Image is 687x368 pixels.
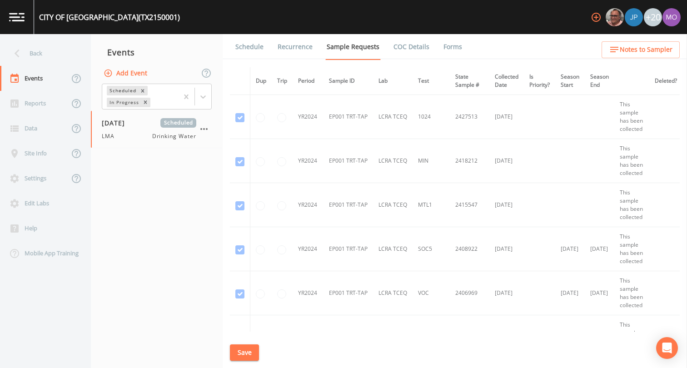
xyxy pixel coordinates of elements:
div: Mike Franklin [605,8,624,26]
td: This sample has been collected [614,227,649,271]
td: [DATE] [489,271,524,315]
div: Events [91,41,223,64]
a: Schedule [234,34,265,60]
td: [DATE] [489,139,524,183]
img: 4e251478aba98ce068fb7eae8f78b90c [662,8,681,26]
td: 2406969FB [450,315,489,359]
div: Joshua gere Paul [624,8,643,26]
td: YR2024 [293,227,324,271]
td: LCRA TCEQ [373,315,413,359]
td: 2418212 [450,139,489,183]
td: This sample has been collected [614,139,649,183]
td: [DATE] [489,183,524,227]
td: YR2024 [293,139,324,183]
th: Sample ID [324,67,373,95]
span: [DATE] [102,118,131,128]
div: +20 [644,8,662,26]
td: EP001 TRT-TAP [324,95,373,139]
td: [DATE] [585,271,614,315]
td: [DATE] [555,227,585,271]
td: MIN [413,139,450,183]
td: [DATE] [555,271,585,315]
td: YR2024 [293,315,324,359]
td: This sample has been collected [614,95,649,139]
span: Notes to Sampler [620,44,672,55]
td: 2427513 [450,95,489,139]
div: Open Intercom Messenger [656,337,678,359]
div: In Progress [107,98,140,107]
div: Remove Scheduled [138,86,148,95]
td: 2415547 [450,183,489,227]
td: MTL1 [413,183,450,227]
td: YR2024 [293,95,324,139]
img: e2d790fa78825a4bb76dcb6ab311d44c [606,8,624,26]
a: [DATE]ScheduledLMADrinking Water [91,111,223,148]
td: 2408922 [450,227,489,271]
th: Season End [585,67,614,95]
td: LCRA TCEQ [373,183,413,227]
td: This sample has been collected [614,271,649,315]
th: Season Start [555,67,585,95]
td: YR2024 [293,271,324,315]
th: Collected Date [489,67,524,95]
a: Recurrence [276,34,314,60]
td: VOC Blank [413,315,450,359]
th: Dup [250,67,272,95]
a: COC Details [392,34,431,60]
td: 1024 [413,95,450,139]
span: Scheduled [160,118,196,128]
a: Sample Requests [325,34,381,60]
button: Save [230,344,259,361]
div: CITY OF [GEOGRAPHIC_DATA] (TX2150001) [39,12,180,23]
th: Lab [373,67,413,95]
td: YR2024 [293,183,324,227]
td: This sample has been collected [614,183,649,227]
th: Deleted? [649,67,682,95]
th: Test [413,67,450,95]
th: Period [293,67,324,95]
td: [DATE] [585,227,614,271]
td: SOC5 [413,227,450,271]
td: EP001 TRT-TAP [324,315,373,359]
img: 41241ef155101aa6d92a04480b0d0000 [625,8,643,26]
td: LCRA TCEQ [373,95,413,139]
td: [DATE] [489,315,524,359]
td: LCRA TCEQ [373,227,413,271]
td: [DATE] [555,315,585,359]
img: logo [9,13,25,21]
div: Scheduled [107,86,138,95]
th: Trip [272,67,293,95]
span: Drinking Water [152,132,196,140]
td: EP001 TRT-TAP [324,183,373,227]
button: Add Event [102,65,151,82]
div: Remove In Progress [140,98,150,107]
th: Is Priority? [524,67,555,95]
th: State Sample # [450,67,489,95]
a: Forms [442,34,463,60]
span: LMA [102,132,120,140]
button: Notes to Sampler [602,41,680,58]
td: EP001 TRT-TAP [324,271,373,315]
td: 2406969 [450,271,489,315]
td: This sample has been collected [614,315,649,359]
td: [DATE] [489,227,524,271]
td: [DATE] [489,95,524,139]
td: LCRA TCEQ [373,139,413,183]
td: LCRA TCEQ [373,271,413,315]
td: VOC [413,271,450,315]
td: [DATE] [585,315,614,359]
td: EP001 TRT-TAP [324,227,373,271]
td: EP001 TRT-TAP [324,139,373,183]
